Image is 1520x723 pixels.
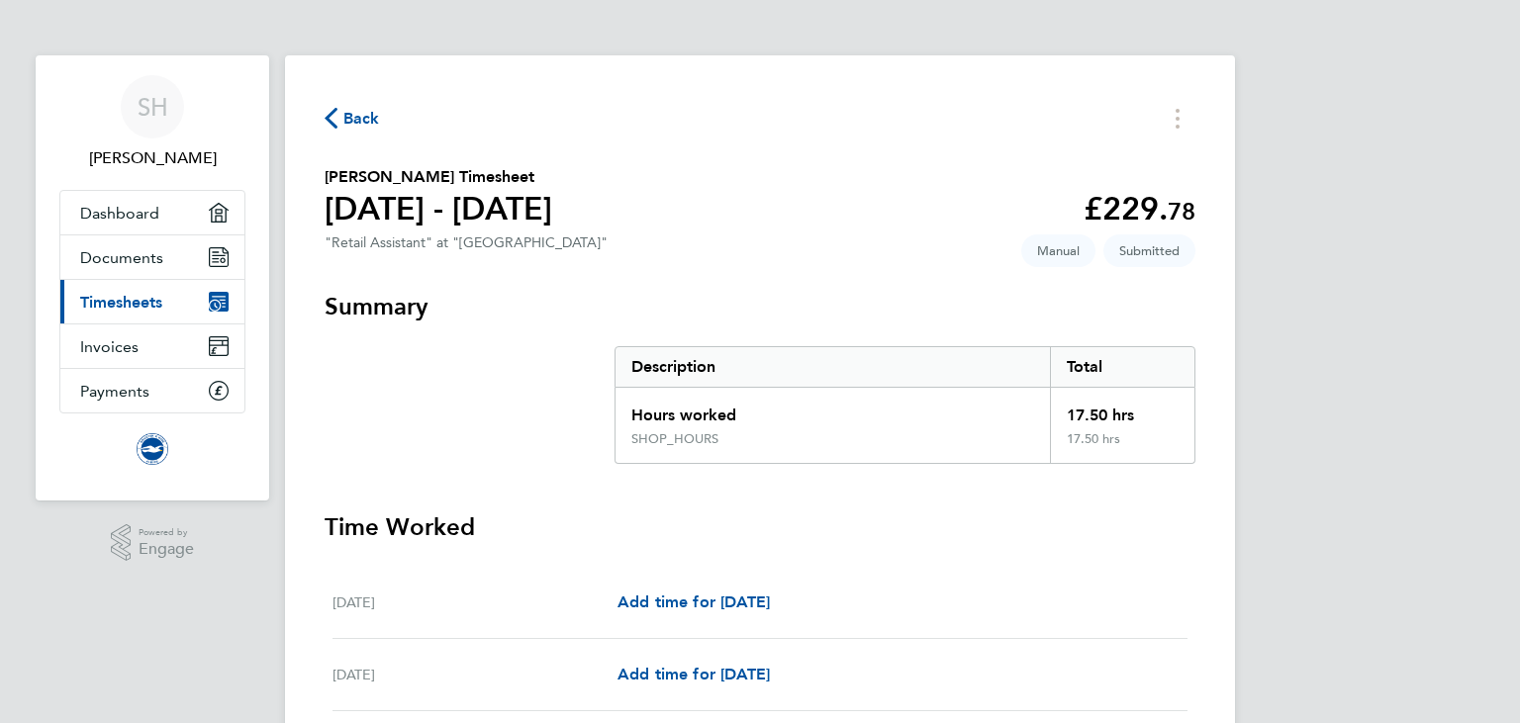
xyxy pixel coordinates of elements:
[616,388,1050,431] div: Hours worked
[1160,103,1195,134] button: Timesheets Menu
[80,337,139,356] span: Invoices
[59,146,245,170] span: Shannon Hall
[1103,234,1195,267] span: This timesheet is Submitted.
[325,106,380,131] button: Back
[332,590,617,614] div: [DATE]
[138,94,168,120] span: SH
[617,663,770,686] a: Add time for [DATE]
[1050,347,1194,387] div: Total
[1050,431,1194,463] div: 17.50 hrs
[617,592,770,611] span: Add time for [DATE]
[139,524,194,541] span: Powered by
[59,75,245,170] a: SH[PERSON_NAME]
[60,191,244,234] a: Dashboard
[616,347,1050,387] div: Description
[615,346,1195,464] div: Summary
[325,189,552,228] h1: [DATE] - [DATE]
[60,324,244,368] a: Invoices
[80,382,149,401] span: Payments
[332,663,617,686] div: [DATE]
[111,524,195,562] a: Powered byEngage
[631,431,718,447] div: SHOP_HOURS
[80,204,159,223] span: Dashboard
[617,665,770,683] span: Add time for [DATE]
[80,248,163,267] span: Documents
[80,293,162,312] span: Timesheets
[137,433,168,465] img: brightonandhovealbion-logo-retina.png
[60,280,244,323] a: Timesheets
[1084,190,1195,227] app-decimal: £229.
[60,369,244,412] a: Payments
[325,291,1195,322] h3: Summary
[1168,197,1195,226] span: 78
[325,234,608,251] div: "Retail Assistant" at "[GEOGRAPHIC_DATA]"
[139,541,194,558] span: Engage
[325,165,552,189] h2: [PERSON_NAME] Timesheet
[1050,388,1194,431] div: 17.50 hrs
[325,511,1195,543] h3: Time Worked
[617,590,770,614] a: Add time for [DATE]
[60,235,244,279] a: Documents
[343,107,380,131] span: Back
[59,433,245,465] a: Go to home page
[1021,234,1095,267] span: This timesheet was manually created.
[36,55,269,500] nav: Main navigation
